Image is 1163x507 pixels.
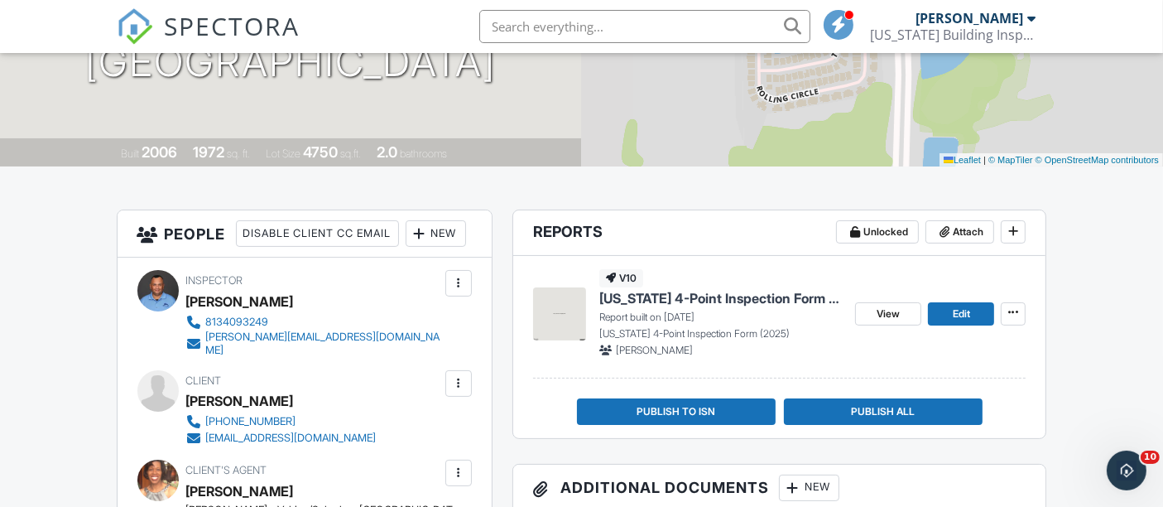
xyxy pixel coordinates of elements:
[303,143,338,161] div: 4750
[916,10,1024,27] div: [PERSON_NAME]
[227,147,250,160] span: sq. ft.
[193,143,224,161] div: 1972
[406,220,466,247] div: New
[206,415,296,428] div: [PHONE_NUMBER]
[266,147,300,160] span: Lot Size
[479,10,810,43] input: Search everything...
[186,430,377,447] a: [EMAIL_ADDRESS][DOMAIN_NAME]
[206,432,377,445] div: [EMAIL_ADDRESS][DOMAIN_NAME]
[1141,451,1160,464] span: 10
[236,220,399,247] div: Disable Client CC Email
[117,22,300,57] a: SPECTORA
[186,479,294,504] a: [PERSON_NAME]
[186,389,294,413] div: [PERSON_NAME]
[117,8,153,45] img: The Best Home Inspection Software - Spectora
[1107,451,1146,490] iframe: Intercom live chat
[186,274,243,287] span: Inspector
[186,331,441,357] a: [PERSON_NAME][EMAIL_ADDRESS][DOMAIN_NAME]
[988,155,1033,165] a: © MapTiler
[118,210,492,258] h3: People
[206,331,441,357] div: [PERSON_NAME][EMAIL_ADDRESS][DOMAIN_NAME]
[944,155,981,165] a: Leaflet
[983,155,986,165] span: |
[186,314,441,331] a: 8134093249
[340,147,361,160] span: sq.ft.
[206,316,269,329] div: 8134093249
[165,8,300,43] span: SPECTORA
[871,27,1036,43] div: Florida Building Inspection Group
[1036,155,1159,165] a: © OpenStreetMap contributors
[400,147,447,160] span: bathrooms
[779,475,839,501] div: New
[142,143,177,161] div: 2006
[377,143,397,161] div: 2.0
[186,374,222,387] span: Client
[121,147,139,160] span: Built
[186,289,294,314] div: [PERSON_NAME]
[186,464,267,476] span: Client's Agent
[186,413,377,430] a: [PHONE_NUMBER]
